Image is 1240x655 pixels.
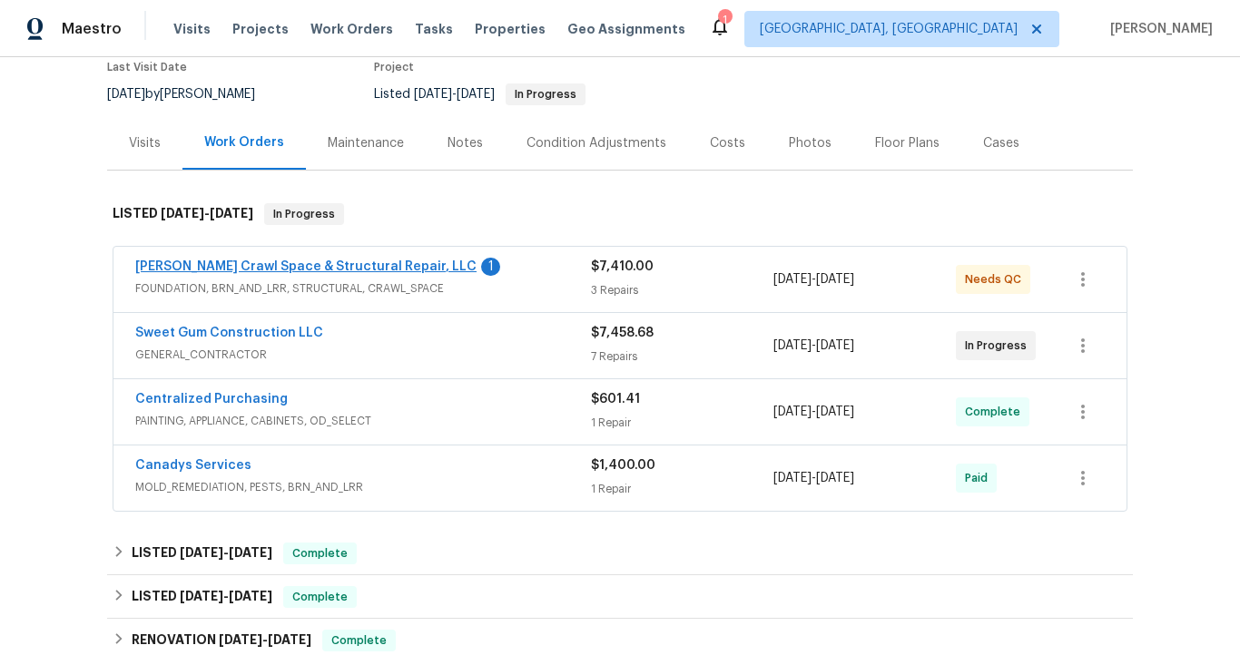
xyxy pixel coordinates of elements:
div: Maintenance [328,134,404,152]
div: 1 [481,258,500,276]
span: [DATE] [180,590,223,602]
span: - [161,207,253,220]
span: [DATE] [773,339,812,352]
span: FOUNDATION, BRN_AND_LRR, STRUCTURAL, CRAWL_SPACE [135,279,591,298]
div: Floor Plans [875,134,940,152]
span: Complete [285,588,355,606]
span: PAINTING, APPLIANCE, CABINETS, OD_SELECT [135,412,591,430]
span: Paid [965,469,995,487]
h6: RENOVATION [132,630,311,651]
span: [PERSON_NAME] [1103,20,1213,38]
span: Tasks [415,23,453,35]
span: In Progress [965,337,1034,355]
span: [DATE] [816,339,854,352]
span: Projects [232,20,289,38]
span: [DATE] [219,633,262,646]
div: 1 Repair [591,480,773,498]
span: [DATE] [816,273,854,286]
span: [DATE] [107,88,145,101]
span: Complete [285,544,355,562]
span: - [180,590,272,602]
span: Complete [965,403,1028,421]
div: Visits [129,134,161,152]
span: $601.41 [591,393,640,406]
div: Work Orders [204,133,284,152]
span: GENERAL_CONTRACTOR [135,346,591,364]
h6: LISTED [132,586,272,608]
span: $1,400.00 [591,459,655,472]
div: LISTED [DATE]-[DATE]Complete [107,532,1133,575]
div: Costs [710,134,745,152]
span: [DATE] [229,546,272,559]
span: - [414,88,495,101]
span: Project [374,62,414,73]
span: MOLD_REMEDIATION, PESTS, BRN_AND_LRR [135,478,591,496]
a: [PERSON_NAME] Crawl Space & Structural Repair, LLC [135,260,477,273]
span: [DATE] [773,406,812,418]
h6: LISTED [132,543,272,564]
span: [DATE] [210,207,253,220]
div: Photos [789,134,832,152]
span: - [180,546,272,559]
div: 7 Repairs [591,347,773,366]
a: Centralized Purchasing [135,393,288,406]
span: Last Visit Date [107,62,187,73]
span: [DATE] [816,472,854,484]
span: [DATE] [268,633,311,646]
div: Condition Adjustments [527,134,666,152]
span: $7,410.00 [591,260,654,273]
span: - [773,403,854,421]
span: - [773,469,854,487]
span: [DATE] [414,88,452,101]
span: Needs QC [965,270,1028,288]
a: Canadys Services [135,459,251,472]
span: - [773,337,854,355]
span: [DATE] [773,472,812,484]
span: Complete [324,631,394,650]
span: Work Orders [310,20,393,38]
span: Listed [374,88,586,101]
div: Notes [448,134,483,152]
div: 3 Repairs [591,281,773,299]
div: LISTED [DATE]-[DATE]Complete [107,575,1133,619]
span: [DATE] [457,88,495,101]
span: In Progress [266,205,342,223]
span: Maestro [62,20,122,38]
span: Properties [475,20,546,38]
span: In Progress [507,89,584,100]
div: 1 Repair [591,414,773,432]
div: by [PERSON_NAME] [107,83,277,105]
span: - [219,633,311,646]
span: $7,458.68 [591,327,654,339]
div: Cases [983,134,1019,152]
span: Geo Assignments [567,20,685,38]
span: [DATE] [229,590,272,602]
span: - [773,270,854,288]
div: 1 [718,11,731,29]
span: [DATE] [816,406,854,418]
div: LISTED [DATE]-[DATE]In Progress [107,185,1133,243]
span: [GEOGRAPHIC_DATA], [GEOGRAPHIC_DATA] [760,20,1018,38]
h6: LISTED [113,203,253,225]
span: [DATE] [773,273,812,286]
span: [DATE] [180,546,223,559]
a: Sweet Gum Construction LLC [135,327,323,339]
span: [DATE] [161,207,204,220]
span: Visits [173,20,211,38]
